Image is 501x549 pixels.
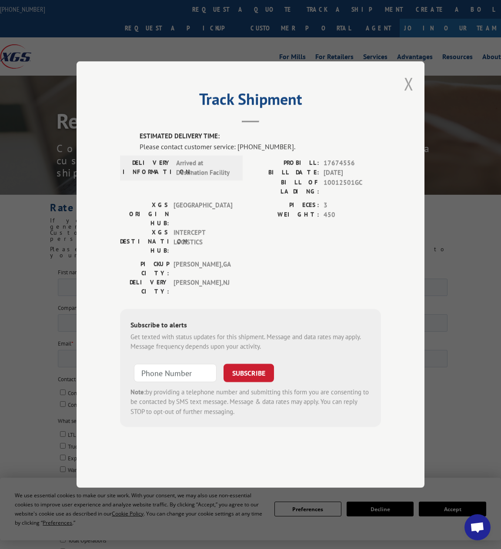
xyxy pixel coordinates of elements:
[1,472,91,479] em: Applies to rolled carpet and carpet tile only.
[174,260,232,278] span: [PERSON_NAME] , GA
[250,178,319,196] label: BILL OF LADING:
[134,364,217,382] input: Phone Number
[324,168,381,178] span: [DATE]
[10,163,40,170] span: LTL Shipping
[2,186,8,192] input: Expedited Shipping
[324,210,381,220] span: 450
[10,292,81,299] span: LTL, Truckload & Warehousing
[174,200,232,228] span: [GEOGRAPHIC_DATA]
[197,36,271,43] span: Account Number (if applicable)
[130,388,146,396] strong: Note:
[176,158,235,178] span: Arrived at Destination Facility
[120,200,169,228] label: XGS ORIGIN HUB:
[2,269,8,274] input: Total Operations
[10,133,51,140] span: Contact by Phone
[10,257,24,264] span: Buyer
[10,175,33,182] span: Truckload
[2,245,8,251] input: Pick and Pack Solutions
[174,228,232,255] span: INTERCEPT LOGISTICS
[197,427,226,434] span: Total Weight
[130,319,371,332] div: Subscribe to alerts
[2,210,8,216] input: Supply Chain Integration
[197,320,246,327] span: Destination Zip Code
[140,141,381,152] div: Please contact customer service: [PHONE_NUMBER].
[464,514,491,540] div: Open chat
[197,330,390,347] input: Enter your Zip or Postal Code
[2,280,8,286] input: LTL & Warehousing
[2,257,8,263] input: Buyer
[10,245,65,253] span: Pick and Pack Solutions
[10,280,56,288] span: LTL & Warehousing
[197,72,232,79] span: Phone number
[130,332,371,352] div: Get texted with status updates for this shipment. Message and data rates may apply. Message frequ...
[120,93,381,110] h2: Track Shipment
[2,222,8,227] input: Custom Cutting
[123,158,172,178] label: DELIVERY INFORMATION:
[2,133,8,139] input: Contact by Phone
[10,222,46,229] span: Custom Cutting
[224,364,274,382] button: SUBSCRIBE
[10,269,48,276] span: Total Operations
[404,72,414,95] button: Close modal
[120,228,169,255] label: XGS DESTINATION HUB:
[2,121,8,127] input: Contact by Email
[2,304,8,309] input: Drayage
[2,233,8,239] input: [GEOGRAPHIC_DATA]
[324,178,381,196] span: 10012501GC
[250,210,319,220] label: WEIGHT:
[120,260,169,278] label: PICKUP CITY:
[2,292,8,298] input: LTL, Truckload & Warehousing
[197,0,221,8] span: Last name
[250,200,319,210] label: PIECES:
[10,186,57,194] span: Expedited Shipping
[324,158,381,168] span: 17674556
[2,163,8,169] input: LTL Shipping
[2,198,8,204] input: Warehousing
[140,131,381,141] label: ESTIMATED DELIVERY TIME:
[174,278,232,296] span: [PERSON_NAME] , NJ
[10,198,40,206] span: Warehousing
[10,233,61,241] span: [GEOGRAPHIC_DATA]
[120,278,169,296] label: DELIVERY CITY:
[10,304,30,311] span: Drayage
[2,175,8,180] input: Truckload
[10,210,68,217] span: Supply Chain Integration
[250,168,319,178] label: BILL DATE:
[250,158,319,168] label: PROBILL:
[130,387,371,417] div: by providing a telephone number and submitting this form you are consenting to be contacted by SM...
[324,200,381,210] span: 3
[10,121,50,129] span: Contact by Email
